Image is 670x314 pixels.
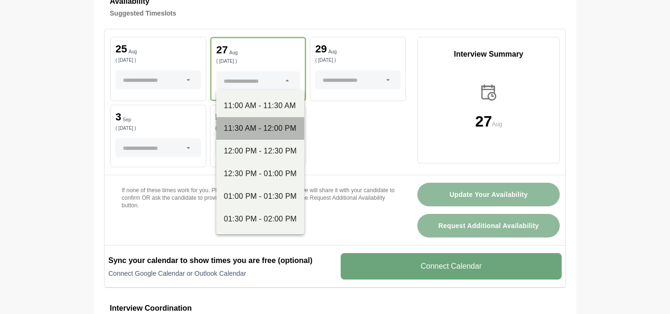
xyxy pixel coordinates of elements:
[215,112,221,122] p: 5
[479,83,499,102] img: calender
[108,255,329,266] h2: Sync your calendar to show times you are free (optional)
[418,49,559,60] p: Interview Summary
[122,187,395,209] p: If none of these times work for you. Please update your availability and we will share it with yo...
[315,58,401,63] p: ( [DATE] )
[417,183,560,206] button: Update Your Availability
[115,44,127,54] p: 25
[115,126,201,131] p: ( [DATE] )
[115,112,121,122] p: 3
[417,214,560,238] button: Request Additional Availability
[224,213,297,225] div: 01:30 PM - 02:00 PM
[224,145,297,157] div: 12:00 PM - 12:30 PM
[128,50,137,54] p: Aug
[115,58,201,63] p: ( [DATE] )
[224,123,297,134] div: 11:30 AM - 12:00 PM
[224,191,297,202] div: 01:00 PM - 01:30 PM
[224,100,297,111] div: 11:00 AM - 11:30 AM
[216,45,228,55] p: 27
[108,269,329,278] p: Connect Google Calendar or Outlook Calendar
[315,44,326,54] p: 29
[224,168,297,179] div: 12:30 PM - 01:00 PM
[123,118,131,122] p: Sep
[110,8,560,19] h4: Suggested Timeslots
[328,50,337,54] p: Aug
[216,59,300,64] p: ( [DATE] )
[215,126,301,131] p: ( [DATE] )
[492,119,502,129] p: Aug
[229,51,238,55] p: Aug
[475,114,492,129] p: 27
[341,253,562,280] v-button: Connect Calendar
